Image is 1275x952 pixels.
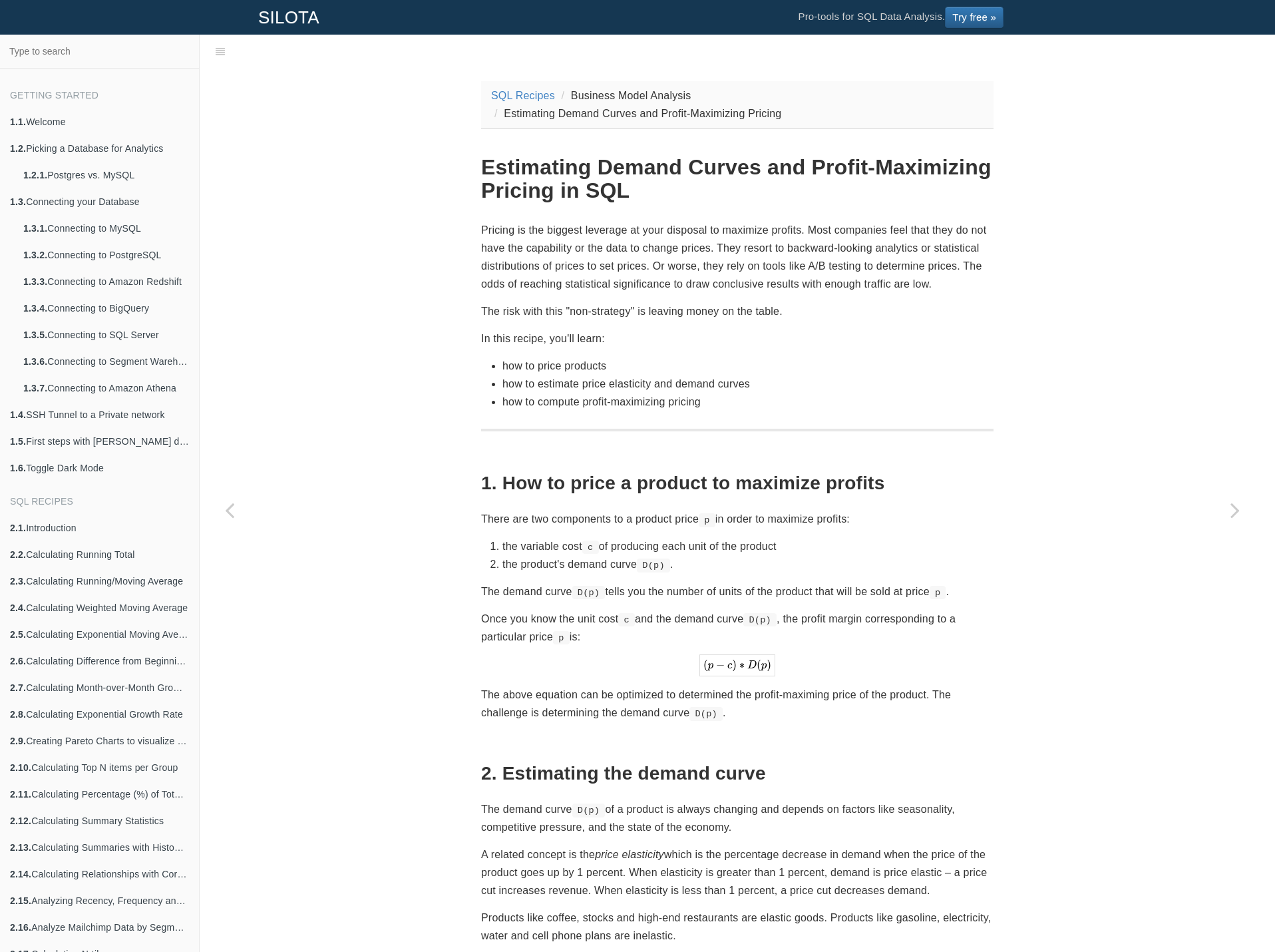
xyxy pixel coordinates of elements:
p: The demand curve tells you the number of units of the product that will be sold at price . [481,583,994,600]
a: 1.3.5.Connecting to SQL Server [13,322,199,348]
li: Pro-tools for SQL Data Analysis. [785,1,1017,34]
b: 2.11. [10,789,31,800]
p: A related concept is the which is the percentage decrease in demand when the price of the product... [481,845,994,900]
b: 2.10. [10,762,31,773]
code: c [582,541,599,554]
b: 1.2.1. [23,170,47,180]
b: 2.9. [10,736,26,746]
code: p [930,586,946,599]
p: The above equation can be optimized to determined the profit-maximing price of the product. The c... [481,686,994,722]
p: Pricing is the biggest leverage at your disposal to maximize profits. Most companies feel that th... [481,221,994,294]
p: Products like coffee, stocks and high-end restaurants are elastic goods. Products like gasoline, ... [481,909,994,945]
b: 2.16. [10,922,31,933]
input: Type to search [4,39,195,64]
p: There are two components to a product price in order to maximize profits: [481,510,994,528]
li: how to estimate price elasticity and demand curves [502,375,994,393]
a: SILOTA [248,1,329,34]
b: 1.3.4. [23,303,47,314]
b: 2.5. [10,629,26,640]
b: 2.14. [10,869,31,879]
p: Once you know the unit cost and the demand curve , the profit margin corresponding to a particula... [481,610,994,646]
li: Estimating Demand Curves and Profit-Maximizing Pricing [491,105,781,122]
code: D(p) [572,804,606,817]
a: Next page: Modeling: Denormalized Dimension Tables with Materialized Views for Business Users [1205,68,1265,952]
a: 1.3.7.Connecting to Amazon Athena [13,375,199,401]
p: In this recipe, you'll learn: [481,330,994,348]
b: 2.4. [10,602,26,613]
b: 1.3. [10,196,26,207]
p: The risk with this "non-strategy" is leaving money on the table. [481,302,994,320]
a: 1.3.3.Connecting to Amazon Redshift [13,268,199,295]
a: 1.3.4.Connecting to BigQuery [13,295,199,322]
code: D(p) [743,613,777,626]
b: 1.3.5. [23,330,47,340]
h2: 2. Estimating the demand curve [481,764,994,784]
li: the variable cost of producing each unit of the product [502,537,994,555]
b: 2.1. [10,523,26,533]
code: p [553,631,570,644]
code: D(p) [637,559,670,572]
b: 1.5. [10,436,26,447]
em: price elasticity [595,849,664,860]
b: 1.3.1. [23,223,47,234]
b: 2.3. [10,576,26,587]
b: 1.2. [10,143,26,154]
a: SQL Recipes [491,90,555,101]
a: 1.3.6.Connecting to Segment Warehouse [13,348,199,375]
b: 2.2. [10,549,26,560]
code: p [699,513,715,527]
b: 1.3.6. [23,356,47,367]
code: c [618,613,635,626]
b: 1.1. [10,117,26,127]
b: 1.3.2. [23,250,47,260]
b: 2.13. [10,842,31,853]
b: 1.6. [10,463,26,473]
a: 1.3.2.Connecting to PostgreSQL [13,242,199,268]
h1: Estimating Demand Curves and Profit-Maximizing Pricing in SQL [481,156,994,202]
b: 2.6. [10,656,26,666]
a: 1.2.1.Postgres vs. MySQL [13,162,199,188]
code: D(p) [689,707,723,720]
a: Try free » [945,7,1003,28]
b: 2.15. [10,895,31,906]
b: 2.12. [10,816,31,826]
b: 2.7. [10,682,26,693]
a: Previous page: Gap analysis to find missing values in a sequence [200,68,260,952]
li: the product's demand curve . [502,555,994,573]
b: 1.3.3. [23,276,47,287]
li: Business Model Analysis [558,87,691,105]
code: D(p) [572,586,606,599]
b: 1.3.7. [23,383,47,393]
b: 1.4. [10,409,26,420]
a: 1.3.1.Connecting to MySQL [13,215,199,242]
img: _mathjax_eb2fb429.svg [699,654,775,676]
p: The demand curve of a product is always changing and depends on factors like seasonality, competi... [481,800,994,836]
b: 2.8. [10,709,26,720]
li: how to price products [502,357,994,375]
li: how to compute profit-maximizing pricing [502,393,994,411]
h2: 1. How to price a product to maximize profits [481,473,994,494]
